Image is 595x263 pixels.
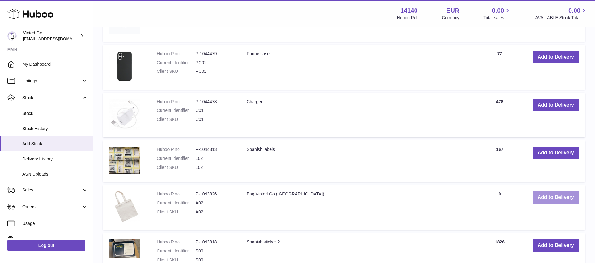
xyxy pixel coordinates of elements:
[196,51,234,57] dd: P-1044479
[473,45,526,90] td: 77
[196,239,234,245] dd: P-1043818
[533,51,579,64] button: Add to Delivery
[196,209,234,215] dd: A02
[400,7,418,15] strong: 14140
[22,95,82,101] span: Stock
[533,99,579,112] button: Add to Delivery
[240,185,473,230] td: Bag Vinted Go ([GEOGRAPHIC_DATA])
[442,15,460,21] div: Currency
[22,221,88,226] span: Usage
[22,78,82,84] span: Listings
[157,147,196,152] dt: Huboo P no
[109,99,140,130] img: Charger
[157,51,196,57] dt: Huboo P no
[109,191,140,222] img: Bag Vinted Go (Spain)
[196,116,234,122] dd: C01
[23,30,79,42] div: Vinted Go
[22,187,82,193] span: Sales
[157,107,196,113] dt: Current identifier
[196,156,234,161] dd: L02
[568,7,580,15] span: 0.00
[23,36,91,41] span: [EMAIL_ADDRESS][DOMAIN_NAME]
[196,164,234,170] dd: L02
[109,147,140,174] img: Spanish labels
[196,107,234,113] dd: C01
[109,239,140,258] img: Spanish sticker 2
[157,257,196,263] dt: Client SKU
[157,164,196,170] dt: Client SKU
[483,7,511,21] a: 0.00 Total sales
[196,257,234,263] dd: S09
[533,191,579,204] button: Add to Delivery
[492,7,504,15] span: 0.00
[157,239,196,245] dt: Huboo P no
[157,116,196,122] dt: Client SKU
[196,68,234,74] dd: PC01
[22,204,82,210] span: Orders
[157,209,196,215] dt: Client SKU
[157,248,196,254] dt: Current identifier
[7,31,17,41] img: giedre.bartusyte@vinted.com
[196,99,234,105] dd: P-1044478
[533,239,579,252] button: Add to Delivery
[483,15,511,21] span: Total sales
[22,126,88,132] span: Stock History
[535,7,588,21] a: 0.00 AVAILABLE Stock Total
[196,147,234,152] dd: P-1044313
[157,99,196,105] dt: Huboo P no
[7,240,85,251] a: Log out
[397,15,418,21] div: Huboo Ref
[446,7,459,15] strong: EUR
[157,68,196,74] dt: Client SKU
[533,147,579,159] button: Add to Delivery
[109,51,140,82] img: Phone case
[157,60,196,66] dt: Current identifier
[157,156,196,161] dt: Current identifier
[22,111,88,116] span: Stock
[22,237,82,243] span: Invoicing and Payments
[240,93,473,138] td: Charger
[196,191,234,197] dd: P-1043826
[22,156,88,162] span: Delivery History
[22,141,88,147] span: Add Stock
[196,200,234,206] dd: A02
[157,191,196,197] dt: Huboo P no
[196,60,234,66] dd: PC01
[535,15,588,21] span: AVAILABLE Stock Total
[473,185,526,230] td: 0
[22,61,88,67] span: My Dashboard
[240,45,473,90] td: Phone case
[473,93,526,138] td: 478
[22,171,88,177] span: ASN Uploads
[473,140,526,182] td: 167
[196,248,234,254] dd: S09
[157,200,196,206] dt: Current identifier
[240,140,473,182] td: Spanish labels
